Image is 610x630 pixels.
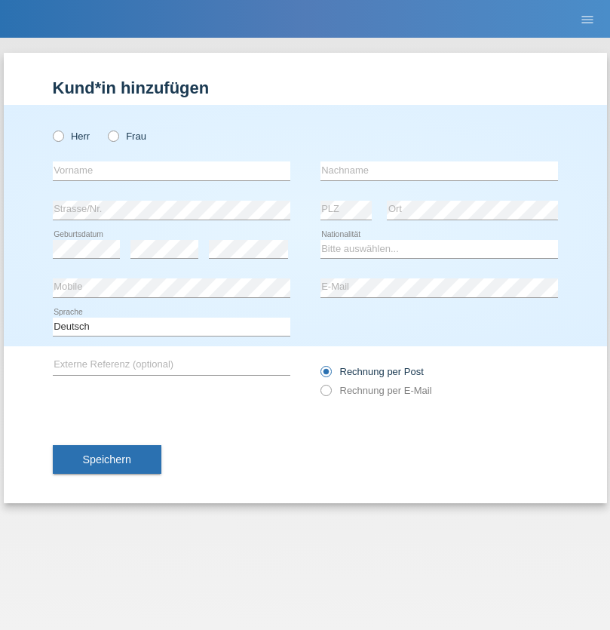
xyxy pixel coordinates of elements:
label: Rechnung per Post [320,366,424,377]
label: Rechnung per E-Mail [320,385,432,396]
label: Frau [108,131,146,142]
input: Herr [53,131,63,140]
a: menu [572,14,602,23]
span: Speichern [83,453,131,466]
label: Herr [53,131,90,142]
input: Rechnung per E-Mail [320,385,330,404]
input: Frau [108,131,118,140]
i: menu [580,12,595,27]
button: Speichern [53,445,161,474]
input: Rechnung per Post [320,366,330,385]
h1: Kund*in hinzufügen [53,78,558,97]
